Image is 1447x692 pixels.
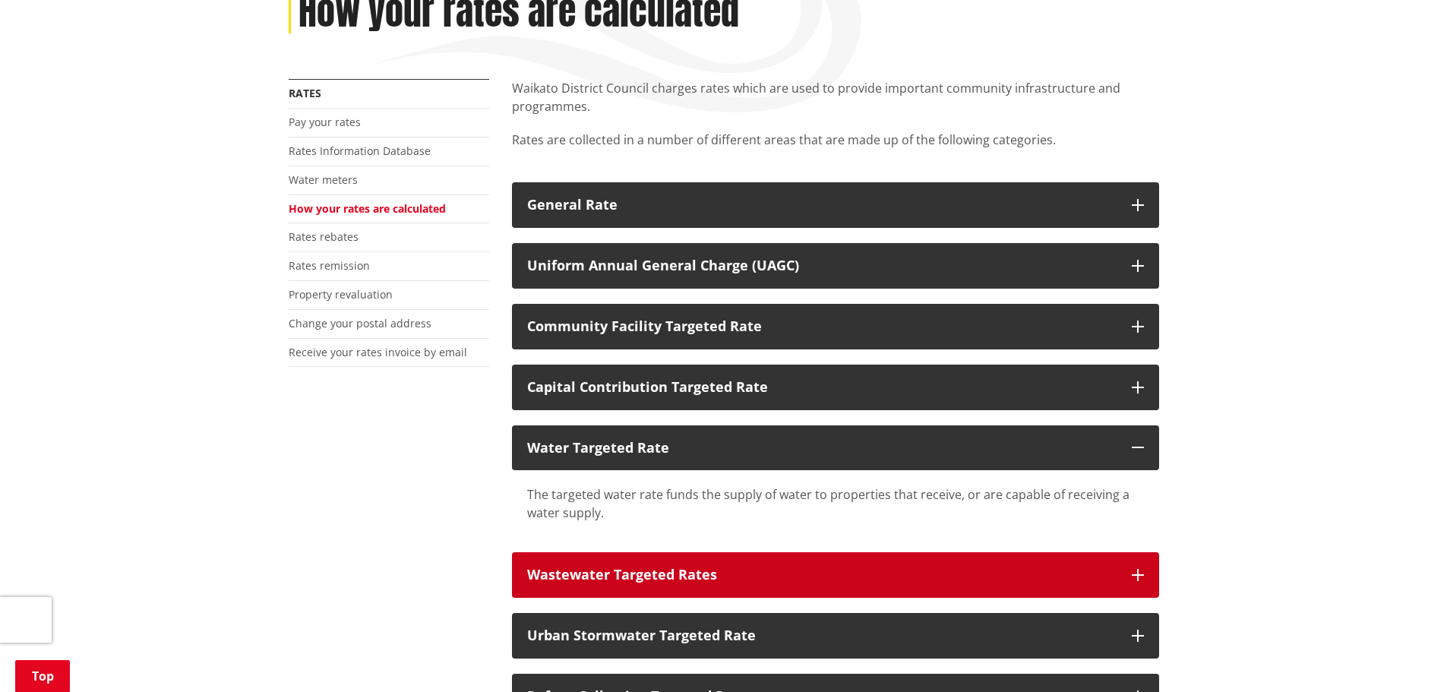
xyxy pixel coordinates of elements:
[289,201,446,216] a: How your rates are calculated
[527,319,1117,334] div: Community Facility Targeted Rate
[289,229,359,244] a: Rates rebates
[527,380,1117,395] div: Capital Contribution Targeted Rate
[289,144,431,158] a: Rates Information Database
[527,258,1117,273] div: Uniform Annual General Charge (UAGC)
[527,441,1117,456] div: Water Targeted Rate
[527,628,1117,643] div: Urban Stormwater Targeted Rate
[289,287,393,302] a: Property revaluation
[15,660,70,692] a: Top
[289,115,361,129] a: Pay your rates
[289,345,467,359] a: Receive your rates invoice by email
[512,613,1159,659] button: Urban Stormwater Targeted Rate
[289,316,431,330] a: Change your postal address
[512,425,1159,471] button: Water Targeted Rate
[527,567,1117,583] div: Wastewater Targeted Rates
[512,304,1159,349] button: Community Facility Targeted Rate
[527,485,1144,522] div: The targeted water rate funds the supply of water to properties that receive, or are capable of r...
[512,365,1159,410] button: Capital Contribution Targeted Rate
[512,552,1159,598] button: Wastewater Targeted Rates
[512,131,1159,167] p: Rates are collected in a number of different areas that are made up of the following categories.
[512,182,1159,228] button: General Rate
[512,79,1159,115] p: Waikato District Council charges rates which are used to provide important community infrastructu...
[289,258,370,273] a: Rates remission
[527,197,1117,213] div: General Rate
[289,172,358,187] a: Water meters
[1377,628,1432,683] iframe: Messenger Launcher
[289,86,321,100] a: Rates
[512,243,1159,289] button: Uniform Annual General Charge (UAGC)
